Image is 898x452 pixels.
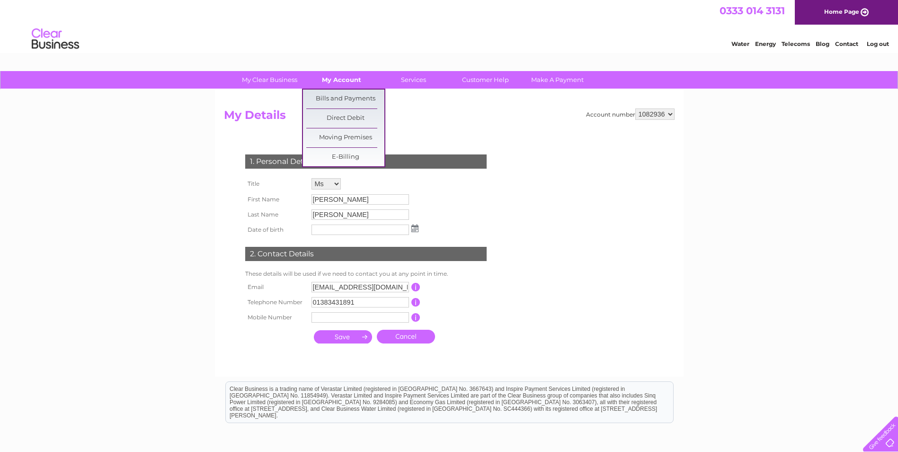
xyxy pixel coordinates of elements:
div: Account number [586,108,675,120]
a: Moving Premises [306,128,384,147]
th: Title [243,176,309,192]
input: Information [411,313,420,322]
th: First Name [243,192,309,207]
a: 0333 014 3131 [720,5,785,17]
img: ... [411,225,418,232]
div: 1. Personal Details [245,154,487,169]
input: Submit [314,330,372,344]
a: Water [731,40,749,47]
a: Blog [816,40,829,47]
input: Information [411,298,420,307]
a: Cancel [377,330,435,344]
a: My Account [302,71,381,89]
th: Last Name [243,207,309,222]
th: Mobile Number [243,310,309,325]
a: Energy [755,40,776,47]
a: Direct Debit [306,109,384,128]
th: Telephone Number [243,295,309,310]
a: Services [374,71,453,89]
th: Email [243,280,309,295]
a: E-Billing [306,148,384,167]
a: Telecoms [782,40,810,47]
div: 2. Contact Details [245,247,487,261]
h2: My Details [224,108,675,127]
a: Make A Payment [518,71,596,89]
a: Contact [835,40,858,47]
a: Customer Help [446,71,525,89]
input: Information [411,283,420,291]
a: Log out [867,40,889,47]
a: My Clear Business [231,71,309,89]
img: logo.png [31,25,80,54]
th: Date of birth [243,222,309,237]
a: Bills and Payments [306,90,384,108]
div: Clear Business is a trading name of Verastar Limited (registered in [GEOGRAPHIC_DATA] No. 3667643... [226,5,673,46]
td: These details will be used if we need to contact you at any point in time. [243,268,489,280]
